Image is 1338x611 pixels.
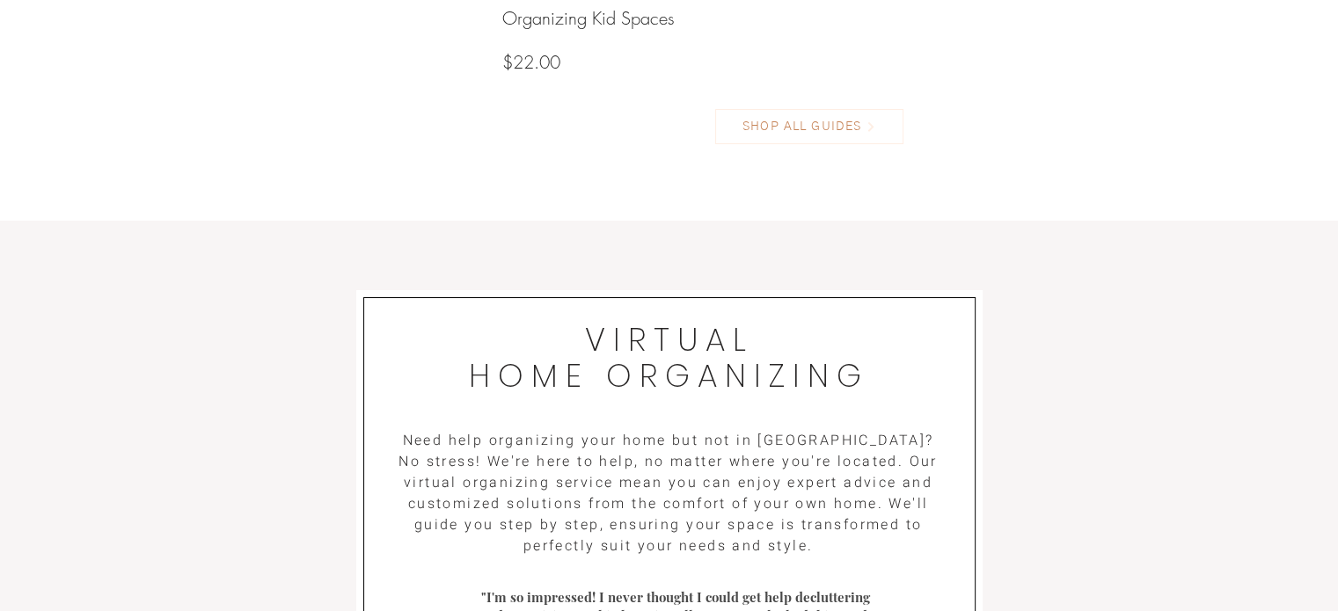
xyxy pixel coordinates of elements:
[742,119,862,135] span: SHOP ALL GUIDES
[715,109,903,144] a: SHOP ALL GUIDES
[398,430,937,556] span: Need help organizing your home but not in [GEOGRAPHIC_DATA]? No stress! We're here to help, no ma...
[502,6,675,31] h3: Organizing Kid Spaces
[469,317,869,399] span: VIRTUAL HOME ORGANIZING
[502,50,560,74] span: $22.00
